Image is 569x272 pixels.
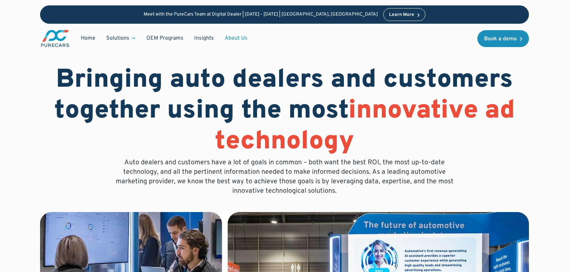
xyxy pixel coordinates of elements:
a: Learn More [383,8,425,21]
a: OEM Programs [141,32,189,45]
div: Solutions [106,35,129,42]
a: About Us [219,32,253,45]
p: Meet with the PureCars Team at Digital Dealer | [DATE] - [DATE] | [GEOGRAPHIC_DATA], [GEOGRAPHIC_... [144,12,378,18]
p: Auto dealers and customers have a lot of goals in common – both want the best ROI, the most up-to... [111,158,458,196]
h1: Bringing auto dealers and customers together using the most [40,65,529,158]
img: purecars logo [40,29,70,48]
div: Solutions [101,32,141,45]
span: innovative ad technology [215,95,515,158]
a: main [40,29,70,48]
div: Learn More [389,13,414,17]
div: Book a demo [484,36,517,42]
a: Insights [189,32,219,45]
a: Home [75,32,101,45]
a: Book a demo [477,30,529,47]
